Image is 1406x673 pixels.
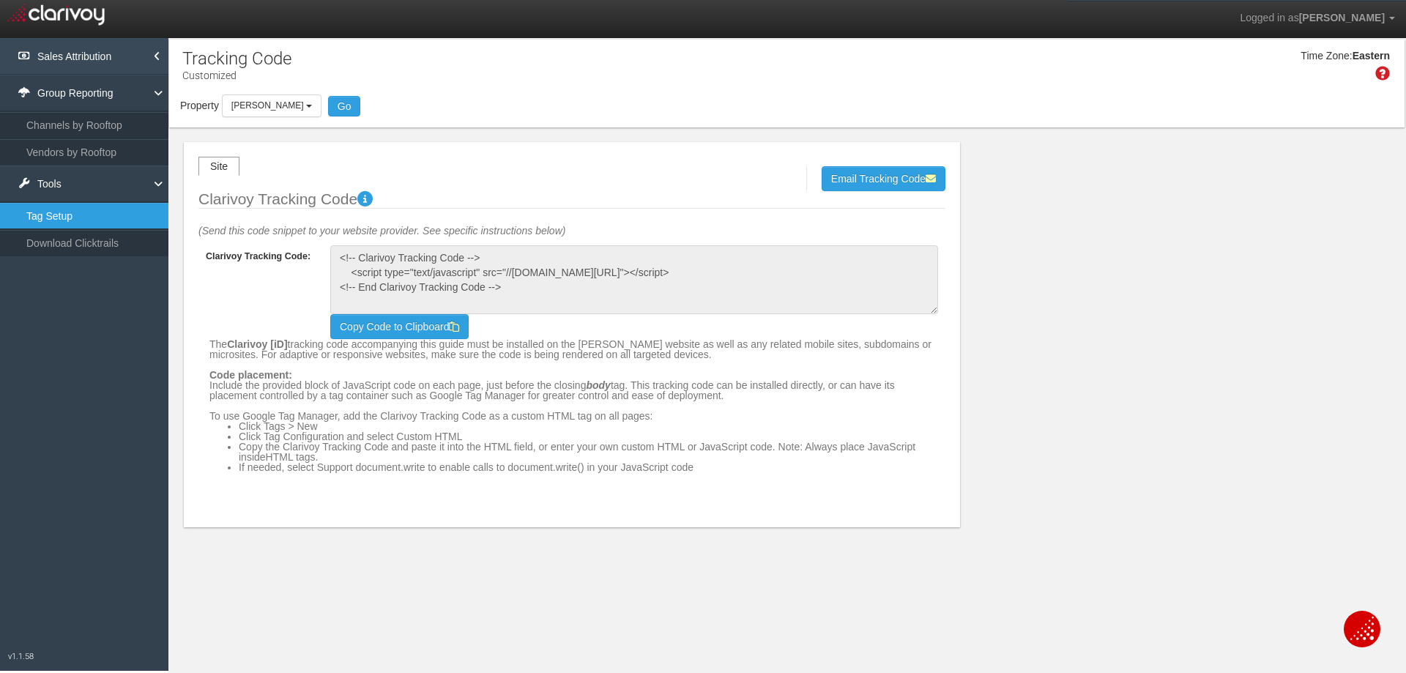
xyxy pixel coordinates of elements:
[239,431,934,442] li: Click Tag Configuration and select Custom HTML
[227,338,287,350] strong: Clarivoy [iD]
[328,96,361,116] button: Go
[198,256,323,257] label: Clarivoy Tracking Code:
[822,166,945,191] button: Email Tracking Code
[182,49,291,68] h1: Tracking Code
[1353,49,1390,64] div: Eastern
[1240,12,1298,23] span: Logged in as
[239,442,934,462] li: Copy the Clarivoy Tracking Code and paste it into the HTML field, or enter your own custom HTML o...
[239,421,934,431] li: Click Tags > New
[231,100,304,111] span: [PERSON_NAME]
[330,314,469,339] button: Copy Code to Clipboard
[198,191,945,209] legend: Clarivoy Tracking Code
[182,64,291,83] p: Customized
[1299,12,1385,23] span: [PERSON_NAME]
[198,225,565,237] em: (Send this code snippet to your website provider. See specific instructions below)
[198,157,239,176] div: Site
[1295,49,1352,64] div: Time Zone:
[239,462,934,472] li: If needed, select Support document.write to enable calls to document.write() in your JavaScript code
[586,379,610,391] strong: body
[330,245,938,314] textarea: <script></script>
[222,94,321,117] button: [PERSON_NAME]
[1229,1,1406,36] a: Logged in as[PERSON_NAME]
[209,256,934,472] div: The tracking code accompanying this guide must be installed on the [PERSON_NAME] website as well ...
[209,369,292,381] strong: Code placement:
